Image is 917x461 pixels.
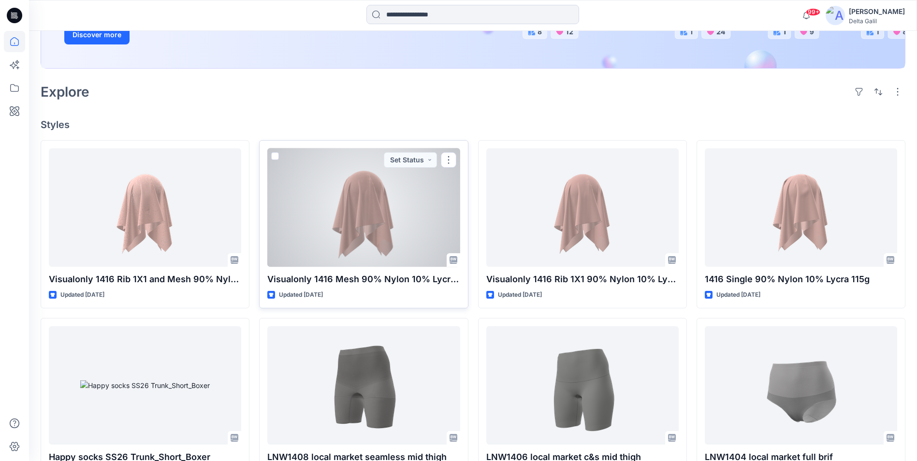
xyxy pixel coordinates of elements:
span: 99+ [806,8,820,16]
h2: Explore [41,84,89,100]
img: avatar [826,6,845,25]
p: Visualonly 1416 Rib 1X1 and Mesh 90% Nylon 10% Lycra 115g [49,273,241,286]
p: Visualonly 1416 Rib 1X1 90% Nylon 10% Lycra 115g [486,273,679,286]
div: Delta Galil [849,17,905,25]
a: LNW1404 local market full brif [705,326,897,445]
a: Discover more [64,25,282,44]
p: 1416 Single 90% Nylon 10% Lycra 115g [705,273,897,286]
a: Happy socks SS26 Trunk_Short_Boxer [49,326,241,445]
p: Updated [DATE] [716,290,760,300]
a: Visualonly 1416 Mesh 90% Nylon 10% Lycra 115g [267,148,460,267]
p: Updated [DATE] [279,290,323,300]
a: LNW1406 local market c&s mid thigh [486,326,679,445]
p: Updated [DATE] [498,290,542,300]
button: Discover more [64,25,130,44]
div: [PERSON_NAME] [849,6,905,17]
p: Visualonly 1416 Mesh 90% Nylon 10% Lycra 115g [267,273,460,286]
a: Visualonly 1416 Rib 1X1 90% Nylon 10% Lycra 115g [486,148,679,267]
a: LNW1408 local market seamless mid thigh [267,326,460,445]
a: Visualonly 1416 Rib 1X1 and Mesh 90% Nylon 10% Lycra 115g [49,148,241,267]
h4: Styles [41,119,905,130]
p: Updated [DATE] [60,290,104,300]
a: 1416 Single 90% Nylon 10% Lycra 115g [705,148,897,267]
